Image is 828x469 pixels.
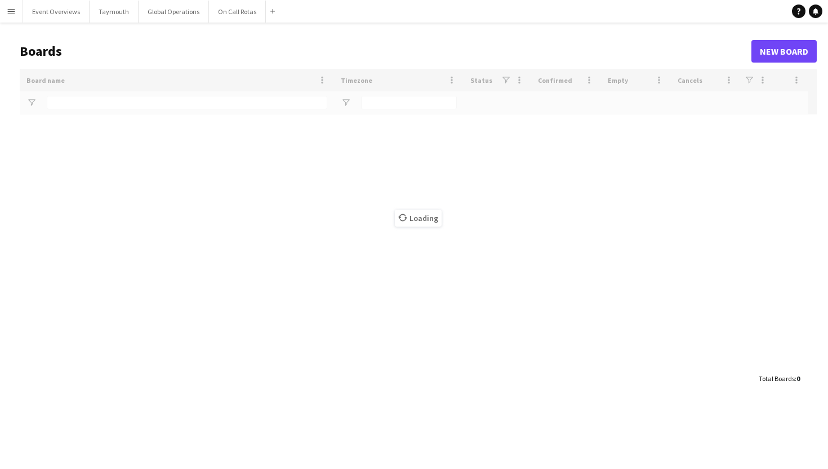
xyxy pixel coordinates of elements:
[395,210,442,227] span: Loading
[20,43,751,60] h1: Boards
[759,368,800,390] div: :
[23,1,90,23] button: Event Overviews
[90,1,139,23] button: Taymouth
[796,374,800,383] span: 0
[139,1,209,23] button: Global Operations
[209,1,266,23] button: On Call Rotas
[751,40,817,63] a: New Board
[759,374,795,383] span: Total Boards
